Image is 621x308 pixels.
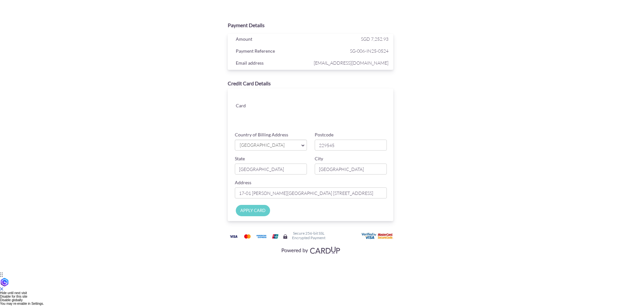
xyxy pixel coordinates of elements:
label: State [235,155,245,162]
h6: Secure 256-bit SSL Encrypted Payment [292,231,325,239]
span: [EMAIL_ADDRESS][DOMAIN_NAME] [312,59,388,67]
img: Visa [227,232,240,240]
iframe: Secure card security code input frame [332,109,387,121]
div: Email address [231,59,312,69]
label: City [315,155,323,162]
input: APPLY CARD [236,205,270,216]
label: Postcode [315,132,333,138]
div: Card [231,101,271,111]
img: User card [362,233,394,240]
iframe: Secure card number input frame [277,95,387,107]
span: SGD 7,252.93 [361,36,388,42]
img: Visa, Mastercard [278,244,343,256]
div: Payment Details [228,22,393,29]
span: [GEOGRAPHIC_DATA] [239,142,296,149]
div: Amount [231,35,312,45]
img: Secure lock [283,234,288,239]
div: Credit Card Details [228,80,393,87]
img: Union Pay [269,232,282,240]
span: SG-006-IN25-0524 [312,47,388,55]
label: Address [235,179,251,186]
img: Mastercard [241,232,254,240]
div: Payment Reference [231,47,312,57]
a: [GEOGRAPHIC_DATA] [235,140,307,151]
img: American Express [255,232,268,240]
label: Country of Billing Address [235,132,288,138]
iframe: Secure card expiration date input frame [277,109,332,121]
